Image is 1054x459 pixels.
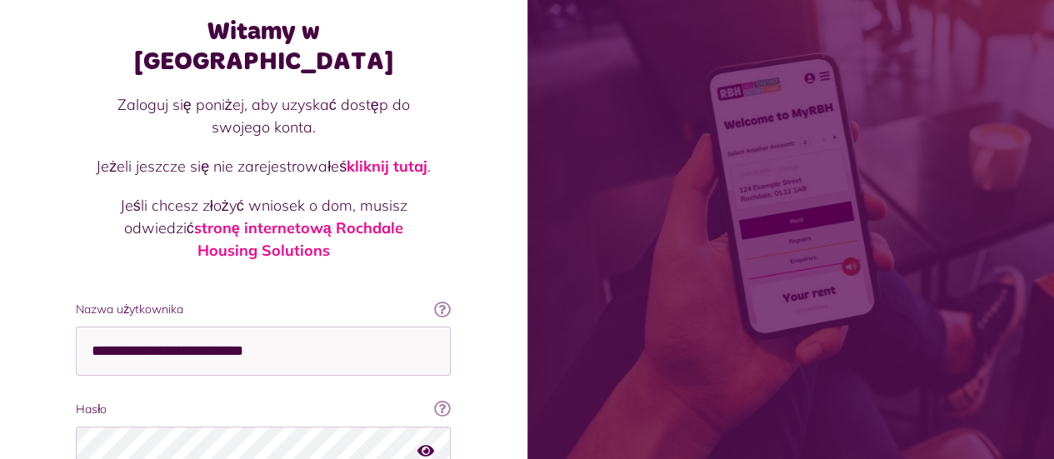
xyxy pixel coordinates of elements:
font: Zaloguj się poniżej, aby uzyskać dostęp do swojego konta. [117,95,410,137]
font: . [427,157,431,176]
font: Hasło [76,402,107,417]
font: Nazwa użytkownika [76,302,183,317]
font: Witamy w [GEOGRAPHIC_DATA] [134,19,393,74]
a: stronę internetową Rochdale Housing Solutions [194,218,403,260]
a: kliknij tutaj [347,157,427,176]
font: Jeśli chcesz złożyć wniosek o dom, musisz odwiedzić [120,196,407,237]
font: Jeżeli jeszcze się nie zarejestrowałeś [96,157,347,176]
